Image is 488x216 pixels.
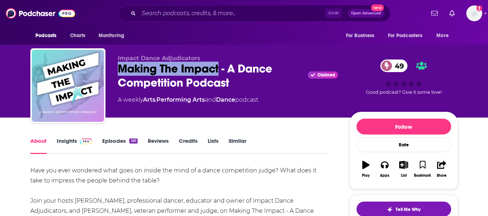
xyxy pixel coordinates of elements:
div: A weekly podcast [118,96,258,104]
span: 49 [388,59,407,72]
span: For Business [346,31,375,41]
img: Making The Impact - A Dance Competition Podcast [32,50,104,122]
span: Good podcast? Give it some love! [366,89,442,95]
span: Tell Me Why [396,207,420,212]
button: open menu [341,29,384,43]
span: Claimed [318,73,335,77]
a: InsightsPodchaser Pro [57,137,92,154]
span: Charts [70,31,86,41]
a: About [30,137,47,154]
svg: Add a profile image [476,5,482,11]
span: More [436,31,449,41]
span: Open Advanced [351,12,381,15]
a: Dance [216,96,235,103]
span: Logged in as angelabellBL2024 [466,5,482,21]
span: Monitoring [99,31,124,41]
button: open menu [431,29,458,43]
a: Reviews [148,137,169,154]
span: , [155,96,156,103]
span: New [371,4,384,11]
button: Bookmark [413,156,432,182]
button: Open AdvancedNew [348,9,384,18]
button: Show profile menu [466,5,482,21]
span: Podcasts [35,31,57,41]
button: open menu [94,29,134,43]
button: Apps [375,156,394,182]
div: Apps [380,173,389,178]
a: 49 [380,59,407,72]
span: and [205,96,216,103]
button: open menu [383,29,433,43]
img: Podchaser - Follow, Share and Rate Podcasts [6,6,75,20]
button: Play [357,156,375,182]
span: For Podcasters [388,31,423,41]
a: Episodes261 [102,137,137,154]
div: 261 [129,138,137,144]
div: List [401,173,407,178]
button: open menu [30,29,66,43]
div: Rate [357,137,451,152]
img: Podchaser Pro [80,138,92,144]
div: 49Good podcast? Give it some love! [350,55,458,100]
span: Impact Dance Adjudicators [118,55,200,62]
div: Bookmark [414,173,431,178]
span: Ctrl K [325,9,342,18]
div: Share [437,173,446,178]
a: Show notifications dropdown [446,7,458,19]
a: Arts [143,96,155,103]
button: Follow [357,119,451,135]
a: Similar [229,137,246,154]
button: List [394,156,413,182]
img: tell me why sparkle [387,207,393,212]
a: Performing Arts [156,96,205,103]
div: Play [362,173,370,178]
a: Credits [179,137,198,154]
input: Search podcasts, credits, & more... [139,8,325,19]
button: Share [432,156,451,182]
a: Show notifications dropdown [428,7,441,19]
div: Search podcasts, credits, & more... [119,5,390,22]
img: User Profile [466,5,482,21]
a: Charts [65,29,90,43]
a: Lists [208,137,219,154]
